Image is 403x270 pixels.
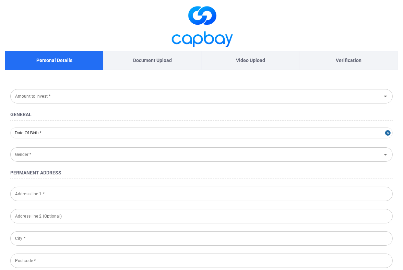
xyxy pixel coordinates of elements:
h4: Permanent Address [10,169,393,177]
p: Verification [336,57,361,64]
button: Open [381,150,390,159]
p: Video Upload [236,57,265,64]
p: Personal Details [36,57,72,64]
h4: General [10,110,393,119]
p: Document Upload [133,57,172,64]
button: Close [385,127,393,138]
input: Date Of Birth * [10,127,393,138]
button: Open [381,91,390,101]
